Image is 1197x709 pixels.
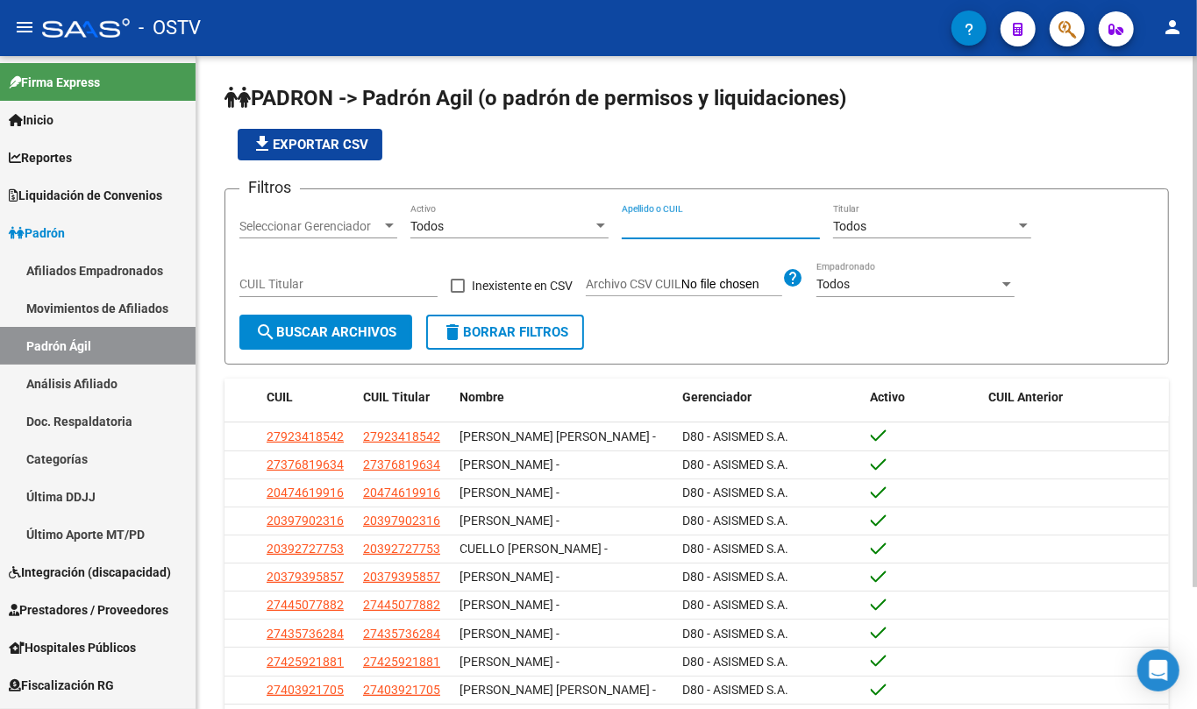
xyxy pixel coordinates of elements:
span: D80 - ASISMED S.A. [682,486,788,500]
div: v 4.0.25 [49,28,86,42]
span: [PERSON_NAME] - [460,570,559,584]
span: [PERSON_NAME] [PERSON_NAME] - [460,683,656,697]
mat-icon: search [255,322,276,343]
span: Padrón [9,223,65,243]
span: 20392727753 [363,542,440,556]
span: PADRON -> Padrón Agil (o padrón de permisos y liquidaciones) [224,86,846,110]
span: 20379395857 [363,570,440,584]
span: 20474619916 [363,486,440,500]
span: Borrar Filtros [442,324,568,340]
span: Inicio [9,110,53,130]
span: 27923418542 [363,429,440,443]
span: D80 - ASISMED S.A. [682,457,788,471]
datatable-header-cell: Nombre [452,379,675,416]
datatable-header-cell: CUIL Titular [356,379,452,416]
span: CUIL Anterior [988,390,1063,404]
button: Borrar Filtros [426,315,584,350]
button: Buscar Archivos [239,315,412,350]
span: Hospitales Públicos [9,638,136,657]
span: [PERSON_NAME] - [460,627,559,641]
span: 20397902316 [363,514,440,528]
span: Inexistente en CSV [472,275,573,296]
span: [PERSON_NAME] - [460,655,559,669]
span: CUELLO [PERSON_NAME] - [460,542,608,556]
span: 27923418542 [267,429,344,443]
span: 27445077882 [267,598,344,612]
span: [PERSON_NAME] [PERSON_NAME] - [460,429,656,443]
datatable-header-cell: CUIL [260,379,356,416]
span: 27445077882 [363,598,440,612]
img: tab_keywords_by_traffic_grey.svg [187,102,201,116]
input: Archivo CSV CUIL [681,277,782,293]
span: [PERSON_NAME] - [460,514,559,528]
span: 27425921881 [363,655,440,669]
span: Fiscalización RG [9,676,114,695]
datatable-header-cell: Gerenciador [675,379,863,416]
span: Reportes [9,148,72,167]
span: Gerenciador [682,390,752,404]
span: CUIL Titular [363,390,430,404]
span: Activo [871,390,906,404]
div: Dominio [92,103,134,115]
div: Open Intercom Messenger [1137,649,1179,691]
span: 27425921881 [267,655,344,669]
span: D80 - ASISMED S.A. [682,627,788,641]
span: 20397902316 [267,514,344,528]
datatable-header-cell: Activo [864,379,981,416]
span: D80 - ASISMED S.A. [682,514,788,528]
span: [PERSON_NAME] - [460,457,559,471]
div: Dominio: [DOMAIN_NAME] [46,46,196,60]
span: Seleccionar Gerenciador [239,219,381,234]
span: Todos [410,219,444,233]
mat-icon: delete [442,322,463,343]
h3: Filtros [239,175,300,200]
span: D80 - ASISMED S.A. [682,655,788,669]
span: 20474619916 [267,486,344,500]
img: tab_domain_overview_orange.svg [73,102,87,116]
span: D80 - ASISMED S.A. [682,429,788,443]
datatable-header-cell: CUIL Anterior [981,379,1169,416]
mat-icon: person [1162,17,1183,38]
span: Prestadores / Proveedores [9,600,168,620]
span: Nombre [460,390,504,404]
span: Todos [833,219,866,233]
span: 27435736284 [267,627,344,641]
img: logo_orange.svg [28,28,42,42]
span: 27376819634 [267,457,344,471]
span: 20379395857 [267,570,344,584]
mat-icon: file_download [252,133,273,154]
span: Exportar CSV [252,137,368,152]
span: D80 - ASISMED S.A. [682,598,788,612]
mat-icon: menu [14,17,35,38]
span: Todos [816,277,850,291]
span: 27376819634 [363,457,440,471]
span: CUIL [267,390,293,404]
span: D80 - ASISMED S.A. [682,683,788,697]
div: Palabras clave [206,103,279,115]
span: 20392727753 [267,542,344,556]
span: 27403921705 [267,683,344,697]
span: Firma Express [9,73,100,92]
img: website_grey.svg [28,46,42,60]
span: - OSTV [139,9,201,47]
span: D80 - ASISMED S.A. [682,542,788,556]
span: [PERSON_NAME] - [460,598,559,612]
span: D80 - ASISMED S.A. [682,570,788,584]
span: Liquidación de Convenios [9,186,162,205]
span: 27435736284 [363,627,440,641]
span: 27403921705 [363,683,440,697]
span: Buscar Archivos [255,324,396,340]
span: [PERSON_NAME] - [460,486,559,500]
button: Exportar CSV [238,129,382,160]
span: Archivo CSV CUIL [586,277,681,291]
span: Integración (discapacidad) [9,563,171,582]
mat-icon: help [782,267,803,288]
